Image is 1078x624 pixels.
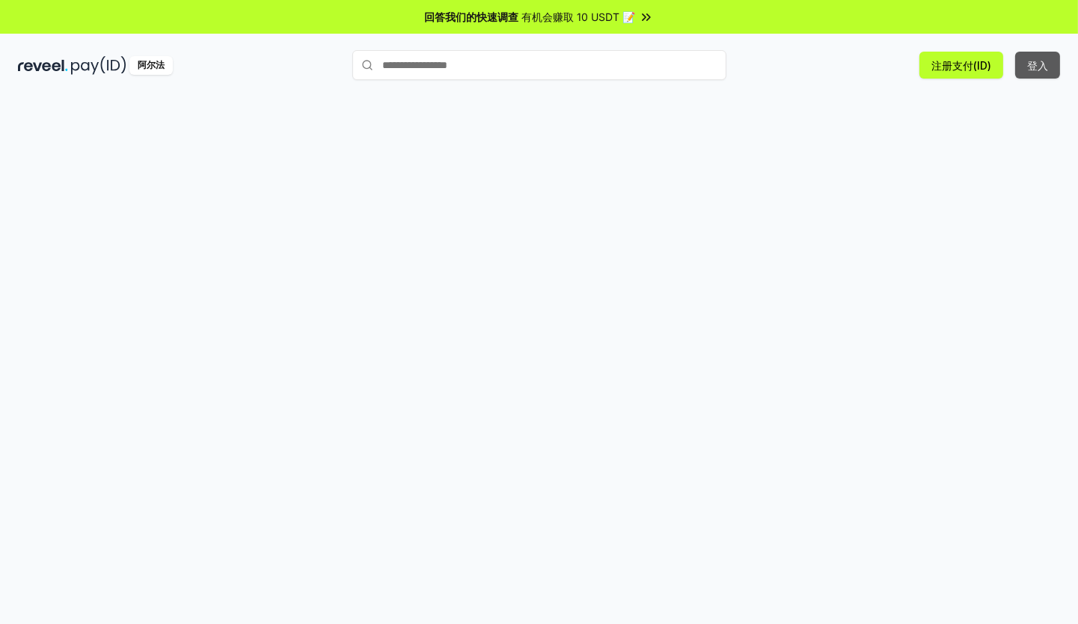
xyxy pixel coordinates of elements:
[1015,52,1060,79] button: 登入
[931,59,991,72] font: 注册支付(ID)
[71,56,126,75] img: 付款编号
[522,10,636,23] font: 有机会赚取 10 USDT 📝
[18,56,68,75] img: 揭示黑暗
[425,10,519,23] font: 回答我们的快速调查
[919,52,1003,79] button: 注册支付(ID)
[1027,59,1048,72] font: 登入
[138,59,165,70] font: 阿尔法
